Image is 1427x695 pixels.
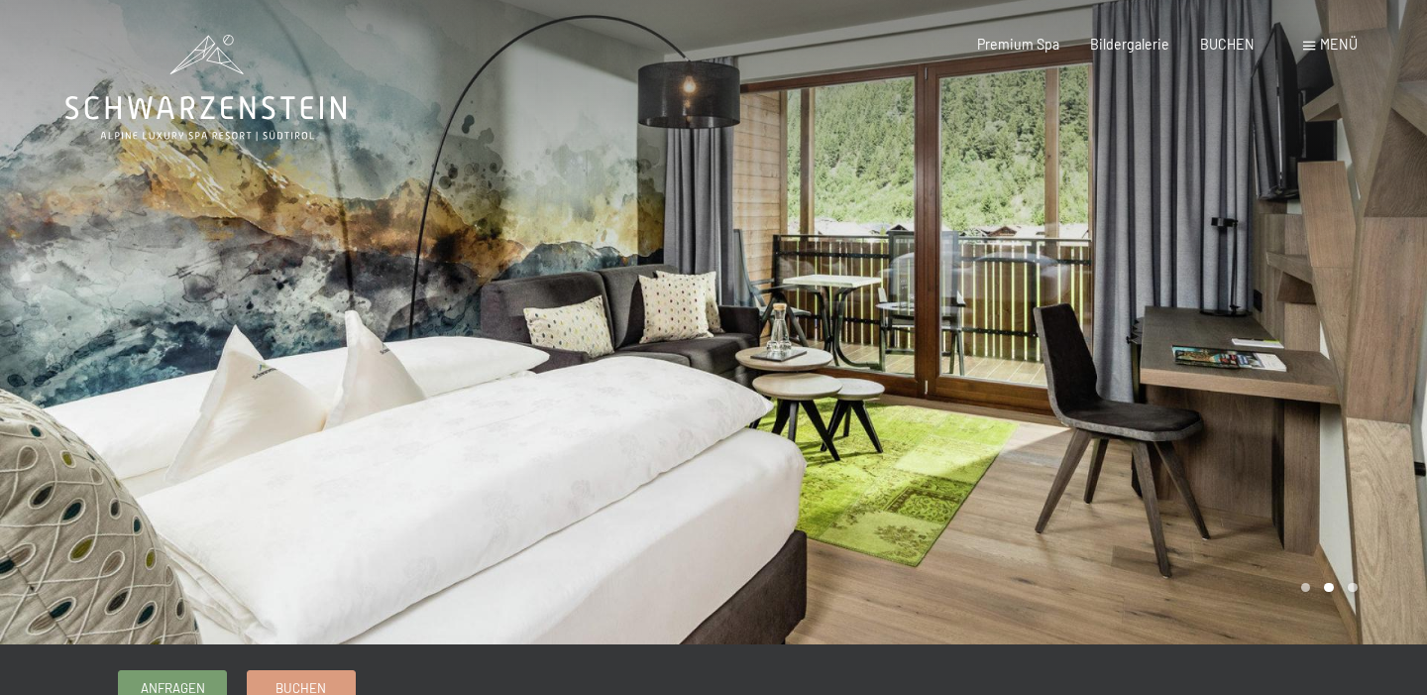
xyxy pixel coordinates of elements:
span: Menü [1320,36,1358,53]
a: Premium Spa [977,36,1059,53]
a: Bildergalerie [1090,36,1169,53]
a: BUCHEN [1200,36,1255,53]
